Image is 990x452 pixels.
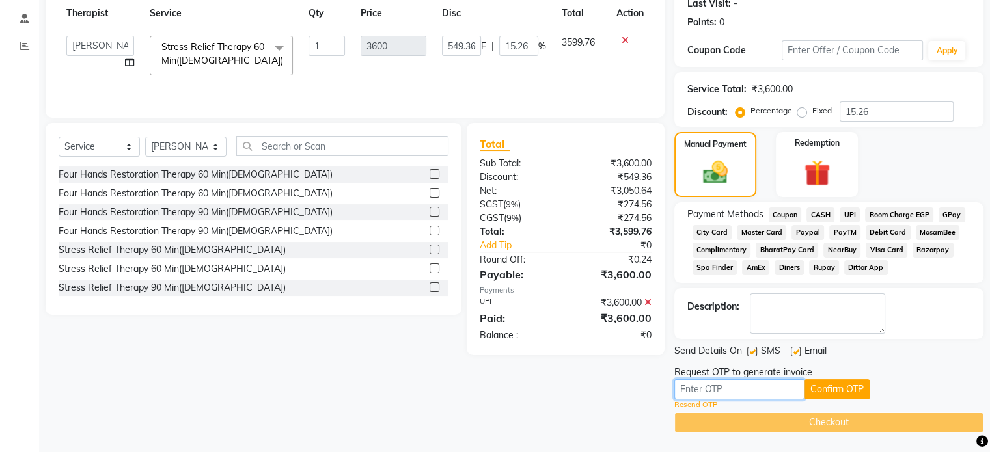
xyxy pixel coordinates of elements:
[674,379,804,399] input: Enter OTP
[470,310,566,326] div: Paid:
[928,41,965,60] button: Apply
[752,83,793,96] div: ₹3,600.00
[480,285,652,296] div: Payments
[687,207,763,221] span: Payment Methods
[916,225,960,240] span: MosamBee
[470,170,566,184] div: Discount:
[480,212,504,224] span: CGST
[470,253,566,267] div: Round Off:
[693,225,732,240] span: City Card
[687,105,728,119] div: Discount:
[59,262,286,276] div: Stress Relief Therapy 60 Min([DEMOGRAPHIC_DATA])
[695,158,736,187] img: _cash.svg
[939,207,965,222] span: GPay
[693,243,751,258] span: Complimentary
[538,40,546,53] span: %
[693,260,737,275] span: Spa Finder
[470,157,566,170] div: Sub Total:
[566,170,661,184] div: ₹549.36
[566,328,661,342] div: ₹0
[756,243,818,258] span: BharatPay Card
[566,184,661,198] div: ₹3,050.64
[791,225,824,240] span: Paypal
[804,379,870,399] button: Confirm OTP
[470,328,566,342] div: Balance :
[865,207,933,222] span: Room Charge EGP
[236,136,448,156] input: Search or Scan
[795,137,840,149] label: Redemption
[491,40,494,53] span: |
[866,243,907,258] span: Visa Card
[59,187,333,200] div: Four Hands Restoration Therapy 60 Min([DEMOGRAPHIC_DATA])
[470,184,566,198] div: Net:
[844,260,888,275] span: Dittor App
[806,207,834,222] span: CASH
[59,224,333,238] div: Four Hands Restoration Therapy 90 Min([DEMOGRAPHIC_DATA])
[480,137,510,151] span: Total
[742,260,769,275] span: AmEx
[506,199,518,209] span: 9%
[812,105,832,116] label: Fixed
[566,253,661,267] div: ₹0.24
[470,296,566,310] div: UPI
[59,206,333,219] div: Four Hands Restoration Therapy 90 Min([DEMOGRAPHIC_DATA])
[913,243,954,258] span: Razorpay
[470,198,566,211] div: ( )
[566,296,661,310] div: ₹3,600.00
[829,225,860,240] span: PayTM
[687,44,782,57] div: Coupon Code
[866,225,911,240] span: Debit Card
[161,41,283,66] span: Stress Relief Therapy 60 Min([DEMOGRAPHIC_DATA])
[566,310,661,326] div: ₹3,600.00
[566,211,661,225] div: ₹274.56
[782,40,924,60] input: Enter Offer / Coupon Code
[809,260,839,275] span: Rupay
[775,260,804,275] span: Diners
[59,281,286,295] div: Stress Relief Therapy 90 Min([DEMOGRAPHIC_DATA])
[750,105,792,116] label: Percentage
[687,83,747,96] div: Service Total:
[470,267,566,282] div: Payable:
[59,243,286,257] div: Stress Relief Therapy 60 Min([DEMOGRAPHIC_DATA])
[562,36,595,48] span: 3599.76
[687,16,717,29] div: Points:
[823,243,860,258] span: NearBuy
[566,198,661,211] div: ₹274.56
[719,16,724,29] div: 0
[581,239,661,252] div: ₹0
[769,207,802,222] span: Coupon
[59,168,333,181] div: Four Hands Restoration Therapy 60 Min([DEMOGRAPHIC_DATA])
[840,207,860,222] span: UPI
[674,399,717,410] a: Resend OTP
[481,40,486,53] span: F
[804,344,827,360] span: Email
[796,157,838,189] img: _gift.svg
[674,344,742,360] span: Send Details On
[506,213,519,223] span: 9%
[684,139,747,150] label: Manual Payment
[566,157,661,170] div: ₹3,600.00
[687,300,739,313] div: Description:
[566,267,661,282] div: ₹3,600.00
[566,225,661,239] div: ₹3,599.76
[470,239,581,252] a: Add Tip
[674,366,812,379] div: Request OTP to generate invoice
[470,211,566,225] div: ( )
[480,198,503,210] span: SGST
[761,344,780,360] span: SMS
[283,55,289,66] a: x
[737,225,786,240] span: Master Card
[470,225,566,239] div: Total:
